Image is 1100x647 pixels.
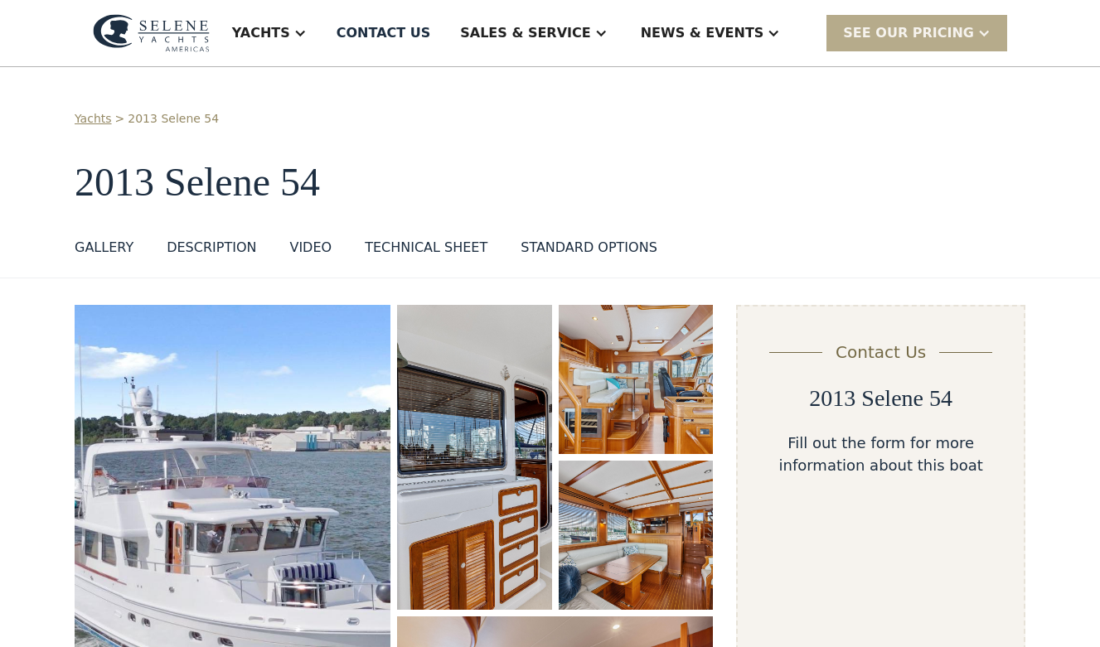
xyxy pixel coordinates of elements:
[93,14,210,52] img: logo
[167,238,256,264] a: DESCRIPTION
[521,238,657,264] a: STANDARD OPTIONS
[115,110,125,128] div: >
[809,384,952,413] h2: 2013 Selene 54
[75,238,133,264] a: GALLERY
[764,432,997,476] div: Fill out the form for more information about this boat
[826,15,1007,51] div: SEE Our Pricing
[232,23,290,43] div: Yachts
[289,238,332,258] div: VIDEO
[460,23,590,43] div: Sales & Service
[521,238,657,258] div: STANDARD OPTIONS
[337,23,431,43] div: Contact US
[843,23,974,43] div: SEE Our Pricing
[559,305,714,454] a: open lightbox
[641,23,764,43] div: News & EVENTS
[365,238,487,264] a: TECHNICAL SHEET
[289,238,332,264] a: VIDEO
[365,238,487,258] div: TECHNICAL SHEET
[167,238,256,258] div: DESCRIPTION
[397,305,552,610] a: open lightbox
[128,110,219,128] a: 2013 Selene 54
[836,340,926,365] div: Contact Us
[764,500,997,624] iframe: Form 2
[75,238,133,258] div: GALLERY
[75,110,112,128] a: Yachts
[559,461,714,610] a: open lightbox
[75,161,1025,205] h1: 2013 Selene 54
